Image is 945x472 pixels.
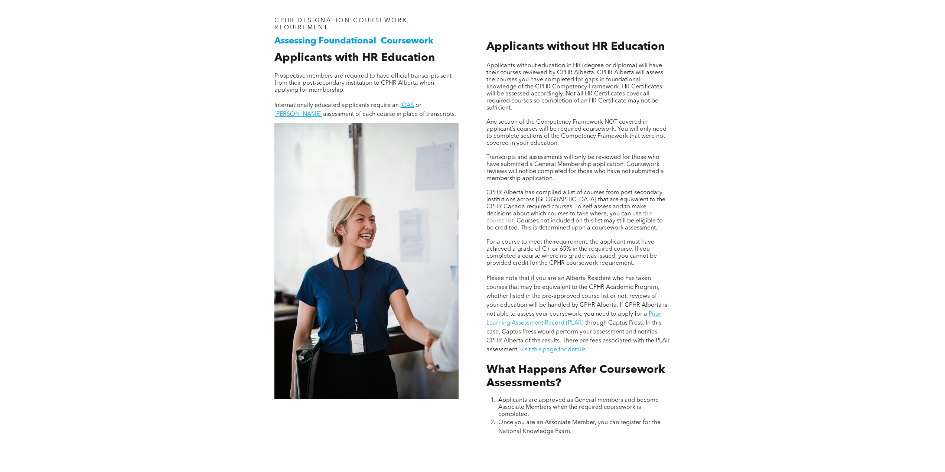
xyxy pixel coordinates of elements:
span: Applicants with HR Education [274,52,435,64]
span: Internationally educated applicants require an [274,102,399,108]
span: Courses not included on this list may still be eligible to be credited. This is determined upon a... [486,218,663,231]
a: [PERSON_NAME] [274,111,322,117]
span: CPHR DESIGNATION COURSEWORK REQUIREMENT [274,18,407,31]
span: Prospective members are required to have official transcripts sent from their post-secondary inst... [274,73,452,93]
span: Applicants without HR Education [486,41,665,52]
span: For a course to meet the requirement, the applicant must have achieved a grade of C+ or 65% in th... [486,239,657,266]
span: Transcripts and assessments will only be reviewed for those who have submitted a General Membersh... [486,154,664,182]
a: IQAS [400,102,414,108]
span: What Happens After Coursework Assessments? [486,364,665,389]
span: Applicants are approved as General members and become Associate Members when the required coursew... [498,397,659,417]
span: or [416,102,421,108]
span: Applicants without education in HR (degree or diploma) will have their courses reviewed by CPHR A... [486,63,663,111]
span: Assessing Foundational Coursework [274,37,433,46]
span: Any section of the Competency Framework NOT covered in applicant’s courses will be required cours... [486,119,667,146]
img: A woman is shaking hands with a man in an office. [274,123,458,399]
span: CPHR Alberta has compiled a list of courses from post-secondary institutions across [GEOGRAPHIC_D... [486,190,665,217]
span: Once you are an Associate Member, you can register for the National Knowledge Exam. [498,420,661,434]
a: visit this page for details. [520,347,587,353]
span: Please note that if you are an Alberta Resident who has taken courses that may be equivalent to t... [486,276,667,317]
span: assessment of each course in place of transcripts. [323,111,456,117]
